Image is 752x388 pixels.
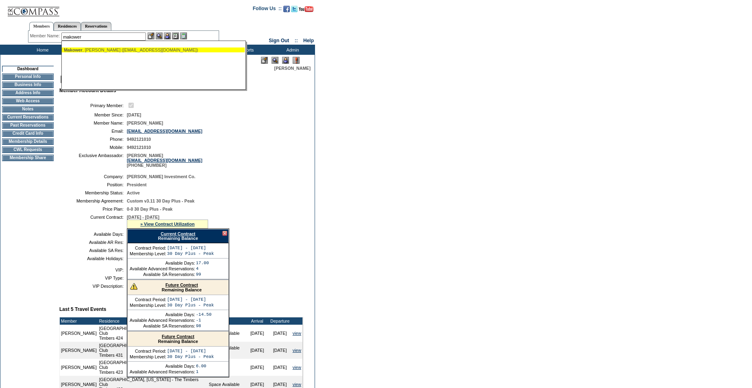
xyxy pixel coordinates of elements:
a: [EMAIL_ADDRESS][DOMAIN_NAME] [127,158,202,163]
td: Dashboard [2,66,54,72]
img: Become our fan on Facebook [283,6,290,12]
td: Position: [63,182,124,187]
img: b_edit.gif [148,32,154,39]
td: Mobile: [63,145,124,150]
td: Notes [2,106,54,112]
td: Phone: [63,137,124,142]
div: Member Name: [30,32,61,39]
img: View [156,32,163,39]
td: Available SA Reservations: [130,323,195,328]
td: 1 [196,369,206,374]
td: Credit Card Info [2,130,54,137]
td: 98 [196,323,211,328]
td: [DATE] - [DATE] [167,297,214,302]
td: [DATE] - [DATE] [167,349,214,354]
td: Past Reservations [2,122,54,129]
a: view [293,382,301,387]
img: Impersonate [164,32,171,39]
a: Become our fan on Facebook [283,8,290,13]
td: Home [18,45,65,55]
span: [PERSON_NAME] [274,66,311,71]
td: [GEOGRAPHIC_DATA], [US_STATE] - The Timbers Club Timbers 424 [98,325,208,342]
td: -1 [196,318,211,323]
td: Member Name: [63,121,124,125]
a: Sign Out [269,38,289,43]
td: VIP: [63,267,124,272]
td: Available Days: [130,261,195,265]
td: Arrival [246,317,269,325]
td: Member [60,317,98,325]
a: Members [29,22,54,31]
a: Future Contract [162,334,194,339]
td: [DATE] - [DATE] [167,246,214,250]
td: 17.00 [196,261,209,265]
img: Subscribe to our YouTube Channel [299,6,313,12]
b: Member Account Details [59,88,116,93]
td: 99 [196,272,209,277]
span: President [127,182,147,187]
td: Admin [268,45,315,55]
td: Business Info [2,82,54,88]
span: [PERSON_NAME] [PHONE_NUMBER] [127,153,202,168]
td: Available Advanced Reservations: [130,266,195,271]
a: Future Contract [165,282,198,287]
td: Membership Level: [130,354,166,359]
td: VIP Description: [63,284,124,289]
td: 30 Day Plus - Peak [167,303,214,308]
span: [DATE] - [DATE] [127,215,159,220]
td: Available Advanced Reservations: [130,369,195,374]
td: [DATE] [246,359,269,376]
td: Membership Share [2,155,54,161]
td: [PERSON_NAME] [60,325,98,342]
td: Follow Us :: [253,5,282,15]
td: [DATE] [269,325,291,342]
img: Log Concern/Member Elevation [293,57,300,64]
td: Contract Period: [130,297,166,302]
td: Current Reservations [2,114,54,121]
td: Membership Agreement: [63,198,124,203]
td: Personal Info [2,73,54,80]
td: Available Holidays: [63,256,124,261]
td: [PERSON_NAME] [60,359,98,376]
div: , [PERSON_NAME] ([EMAIL_ADDRESS][DOMAIN_NAME]) [64,47,243,52]
div: Remaining Balance [127,229,229,243]
td: Available Advanced Reservations: [130,318,195,323]
a: » View Contract Utilization [140,222,195,226]
td: Web Access [2,98,54,104]
td: Contract Period: [130,246,166,250]
td: Available Days: [63,232,124,237]
div: Remaining Balance [128,332,228,347]
td: [PERSON_NAME] [60,342,98,359]
img: pgTtlDashboard.gif [59,71,222,87]
b: Last 5 Travel Events [59,306,106,312]
td: Membership Status: [63,190,124,195]
td: Primary Member: [63,101,124,109]
img: b_calculator.gif [180,32,187,39]
td: Residence [98,317,208,325]
td: Membership Level: [130,303,166,308]
td: Company: [63,174,124,179]
td: Address Info [2,90,54,96]
td: Email: [63,129,124,134]
a: view [293,331,301,336]
span: [DATE] [127,112,141,117]
a: Subscribe to our YouTube Channel [299,8,313,13]
img: Edit Mode [261,57,268,64]
td: [GEOGRAPHIC_DATA], [US_STATE] - The Timbers Club Timbers 423 [98,359,208,376]
td: Departure [269,317,291,325]
td: Membership Level: [130,251,166,256]
a: view [293,348,301,353]
a: Help [303,38,314,43]
td: Available Days: [130,364,195,369]
span: :: [295,38,298,43]
td: 30 Day Plus - Peak [167,251,214,256]
td: [DATE] [269,359,291,376]
td: Available SA Res: [63,248,124,253]
td: Member Since: [63,112,124,117]
a: view [293,365,301,370]
td: [DATE] [269,342,291,359]
span: Custom v3.11 30 Day Plus - Peak [127,198,194,203]
a: Follow us on Twitter [291,8,298,13]
td: 30 Day Plus - Peak [167,354,214,359]
span: Makower [64,47,83,52]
